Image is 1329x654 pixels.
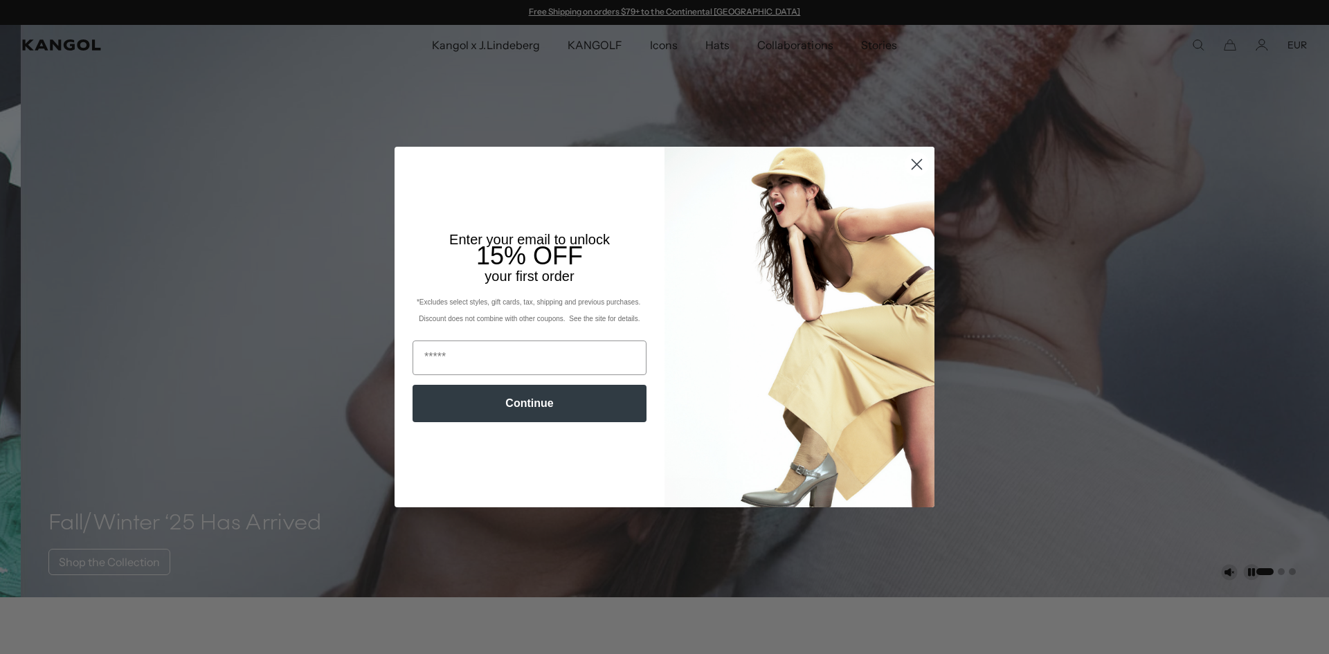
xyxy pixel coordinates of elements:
[417,298,642,323] span: *Excludes select styles, gift cards, tax, shipping and previous purchases. Discount does not comb...
[476,242,583,270] span: 15% OFF
[664,147,934,507] img: 93be19ad-e773-4382-80b9-c9d740c9197f.jpeg
[485,269,574,284] span: your first order
[413,340,647,375] input: Email
[413,385,647,422] button: Continue
[449,232,610,247] span: Enter your email to unlock
[905,152,929,176] button: Close dialog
